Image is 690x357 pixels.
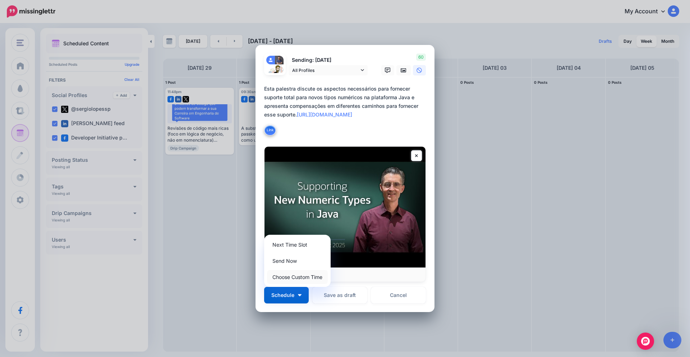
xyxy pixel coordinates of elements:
[264,235,331,287] div: Schedule
[266,64,284,82] img: QppGEvPG-82148.jpg
[271,293,294,298] span: Schedule
[289,56,368,64] p: Sending: [DATE]
[267,238,328,252] a: Next Time Slot
[267,270,328,284] a: Choose Custom Time
[637,333,654,350] div: Open Intercom Messenger
[272,271,418,278] p: [DOMAIN_NAME]
[266,56,275,64] img: user_default_image.png
[371,287,426,303] a: Cancel
[264,287,309,303] button: Schedule
[289,65,368,75] a: All Profiles
[264,125,276,136] button: Link
[312,287,367,303] button: Save as draft
[298,294,302,296] img: arrow-down-white.png
[267,254,328,268] a: Send Now
[275,56,284,64] img: 404938064_7577128425634114_8114752557348925942_n-bsa142071.jpg
[264,84,429,119] div: Esta palestra discute os aspectos necessários para fornecer suporte total para novos tipos numéri...
[416,54,426,61] span: 60
[292,67,359,74] span: All Profiles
